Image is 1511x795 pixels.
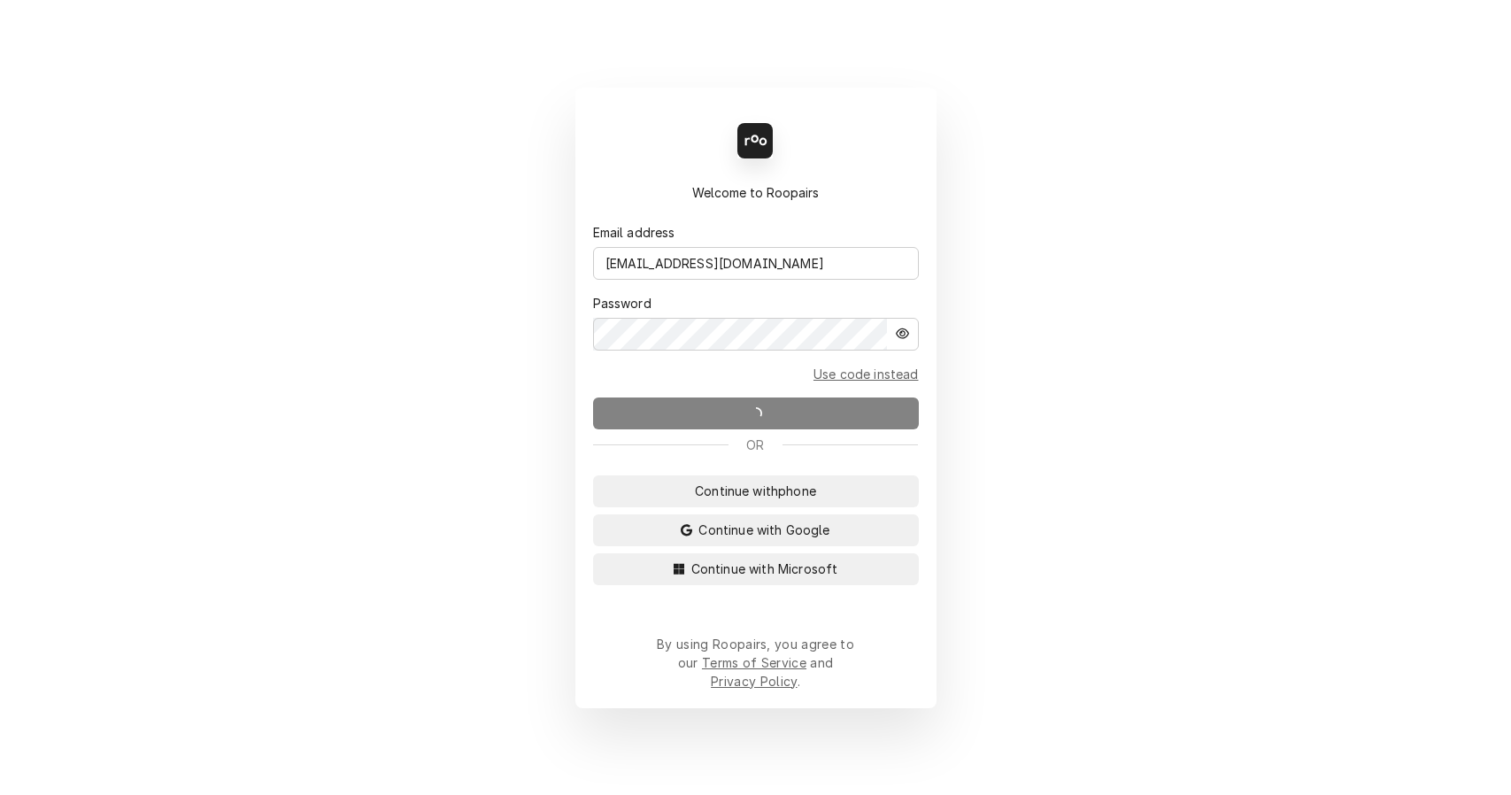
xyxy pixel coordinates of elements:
[593,294,651,313] label: Password
[593,247,919,280] input: email@mail.com
[736,404,775,422] span: Sign in
[657,635,855,691] div: By using Roopairs, you agree to our and .
[711,674,797,689] a: Privacy Policy
[593,223,675,242] label: Email address
[688,560,842,578] span: Continue with Microsoft
[593,553,919,585] button: Continue with Microsoft
[813,365,919,383] a: Go to Email and code form
[593,183,919,202] div: Welcome to Roopairs
[702,655,806,670] a: Terms of Service
[695,521,833,539] span: Continue with Google
[691,482,820,500] span: Continue with phone
[593,397,919,429] button: Sign in
[593,514,919,546] button: Continue with Google
[593,475,919,507] button: Continue withphone
[593,436,919,454] div: Or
